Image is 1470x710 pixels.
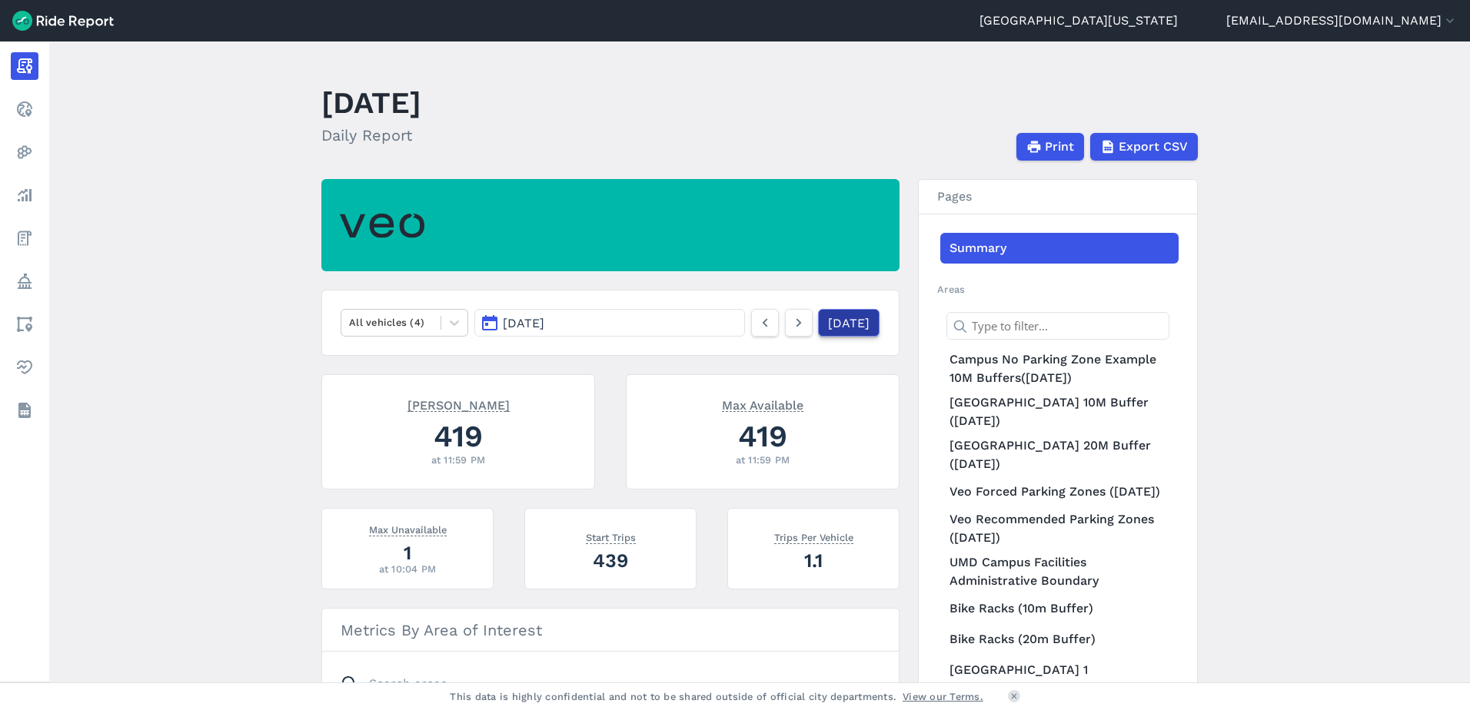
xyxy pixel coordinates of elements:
div: 419 [645,415,880,457]
span: [DATE] [503,316,544,330]
div: 439 [544,547,677,574]
a: Report [11,52,38,80]
a: Campus No Parking Zone Example 10M Buffers([DATE]) [940,347,1179,390]
a: [GEOGRAPHIC_DATA] 10M Buffer ([DATE]) [940,390,1179,433]
a: Veo Recommended Parking Zones ([DATE]) [940,507,1179,550]
a: View our Terms. [903,689,983,704]
a: Heatmaps [11,138,38,166]
a: Bike Racks (10m Buffer) [940,593,1179,624]
div: 1.1 [747,547,880,574]
a: Analyze [11,181,38,209]
h1: [DATE] [321,81,421,124]
h2: Areas [937,282,1179,297]
a: Fees [11,224,38,252]
span: Max Available [722,396,803,412]
span: Trips Per Vehicle [774,529,853,544]
a: Health [11,353,38,381]
h3: Pages [919,180,1197,214]
div: at 11:59 PM [341,453,576,467]
button: Print [1016,133,1084,161]
span: Export CSV [1119,138,1188,156]
span: Print [1045,138,1074,156]
a: Summary [940,233,1179,264]
img: Ride Report [12,11,114,31]
input: Search areas [331,670,871,698]
a: [GEOGRAPHIC_DATA] 1 [940,655,1179,685]
button: Export CSV [1090,133,1198,161]
h2: Daily Report [321,124,421,147]
button: [EMAIL_ADDRESS][DOMAIN_NAME] [1226,12,1458,30]
img: Veo [340,204,424,247]
a: [GEOGRAPHIC_DATA][US_STATE] [979,12,1178,30]
span: Start Trips [586,529,636,544]
a: UMD Campus Facilities Administrative Boundary [940,550,1179,593]
span: Max Unavailable [369,521,447,536]
a: Veo Forced Parking Zones ([DATE]) [940,476,1179,507]
a: [GEOGRAPHIC_DATA] 20M Buffer ([DATE]) [940,433,1179,476]
a: [DATE] [818,309,880,337]
span: [PERSON_NAME] [407,396,510,412]
input: Type to filter... [946,312,1169,340]
a: Bike Racks (20m Buffer) [940,624,1179,655]
div: at 10:04 PM [341,562,474,576]
div: at 11:59 PM [645,453,880,467]
a: Policy [11,267,38,295]
button: [DATE] [474,309,745,337]
div: 1 [341,539,474,566]
a: Datasets [11,396,38,424]
h3: Metrics By Area of Interest [322,609,899,652]
div: 419 [341,415,576,457]
a: Realtime [11,95,38,123]
a: Areas [11,310,38,338]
